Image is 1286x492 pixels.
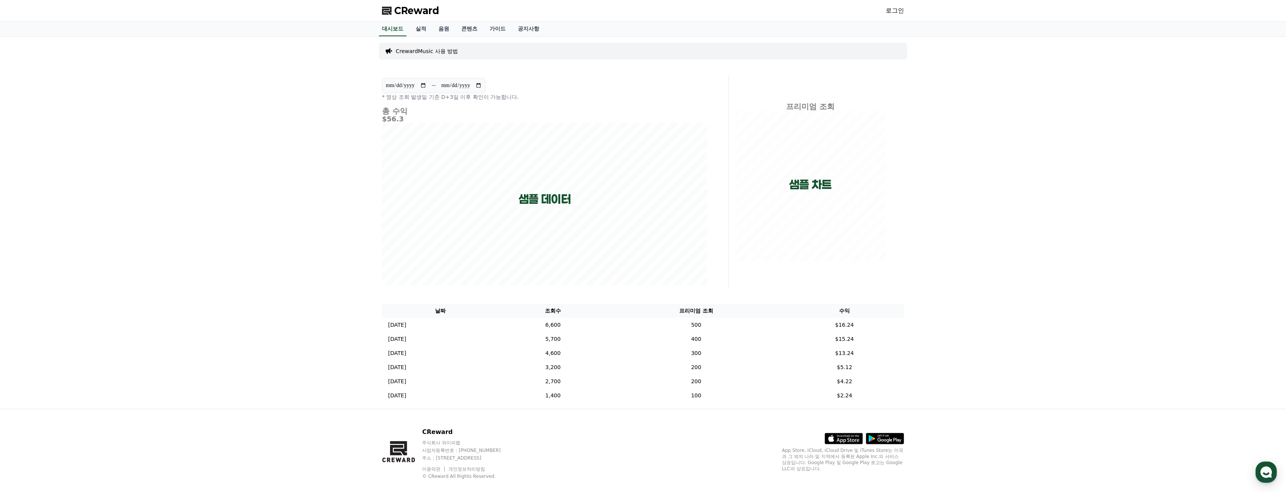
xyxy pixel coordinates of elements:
[499,304,608,318] th: 조회수
[608,318,785,332] td: 500
[455,22,483,36] a: 콘텐츠
[382,93,707,101] p: * 영상 조회 발생일 기준 D+3일 이후 확인이 가능합니다.
[422,440,515,446] p: 주식회사 와이피랩
[388,363,406,371] p: [DATE]
[388,321,406,329] p: [DATE]
[519,192,571,206] p: 샘플 데이터
[379,22,406,36] a: 대시보드
[382,304,499,318] th: 날짜
[785,389,904,403] td: $2.24
[422,466,446,472] a: 이용약관
[735,102,886,111] h4: 프리미엄 조회
[432,22,455,36] a: 음원
[789,178,832,192] p: 샘플 차트
[382,5,439,17] a: CReward
[396,47,458,55] a: CrewardMusic 사용 방법
[608,374,785,389] td: 200
[499,389,608,403] td: 1,400
[785,346,904,360] td: $13.24
[98,242,147,261] a: 설정
[499,346,608,360] td: 4,600
[2,242,50,261] a: 홈
[388,349,406,357] p: [DATE]
[448,466,485,472] a: 개인정보처리방침
[118,253,127,260] span: 설정
[785,332,904,346] td: $15.24
[782,447,904,472] p: App Store, iCloud, iCloud Drive 및 iTunes Store는 미국과 그 밖의 나라 및 지역에서 등록된 Apple Inc.의 서비스 상표입니다. Goo...
[388,335,406,343] p: [DATE]
[608,346,785,360] td: 300
[499,374,608,389] td: 2,700
[785,374,904,389] td: $4.22
[422,473,515,479] p: © CReward All Rights Reserved.
[886,6,904,15] a: 로그인
[70,254,79,260] span: 대화
[422,455,515,461] p: 주소 : [STREET_ADDRESS]
[499,318,608,332] td: 6,600
[499,332,608,346] td: 5,700
[24,253,29,260] span: 홈
[409,22,432,36] a: 실적
[394,5,439,17] span: CReward
[422,427,515,437] p: CReward
[512,22,545,36] a: 공지사항
[388,392,406,400] p: [DATE]
[50,242,98,261] a: 대화
[785,304,904,318] th: 수익
[382,115,707,123] h5: $56.3
[608,360,785,374] td: 200
[388,377,406,386] p: [DATE]
[499,360,608,374] td: 3,200
[483,22,512,36] a: 가이드
[608,304,785,318] th: 프리미엄 조회
[608,332,785,346] td: 400
[382,107,707,115] h4: 총 수익
[431,81,436,90] p: ~
[785,318,904,332] td: $16.24
[785,360,904,374] td: $5.12
[422,447,515,453] p: 사업자등록번호 : [PHONE_NUMBER]
[608,389,785,403] td: 100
